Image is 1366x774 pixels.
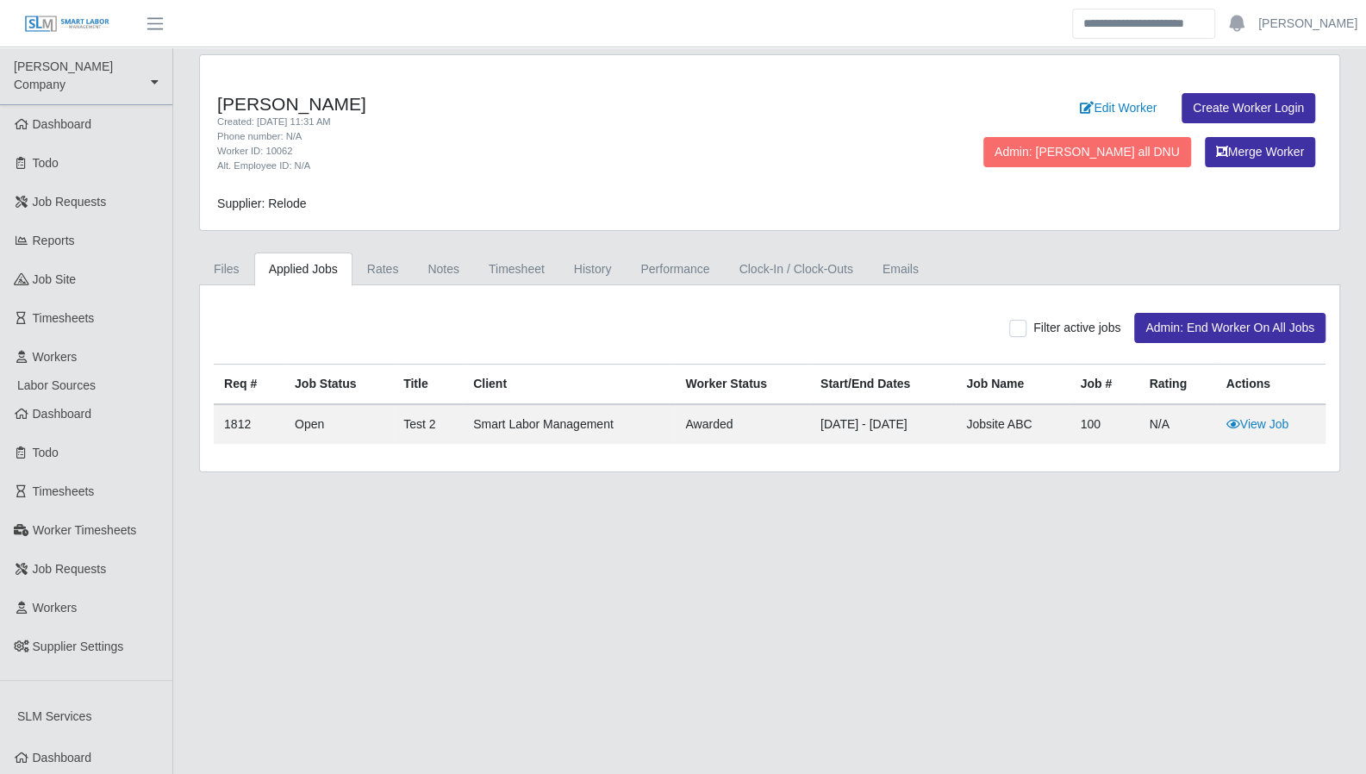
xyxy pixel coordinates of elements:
a: Files [199,253,254,286]
a: Create Worker Login [1182,93,1315,123]
span: Dashboard [33,751,92,765]
a: [PERSON_NAME] [1258,15,1357,33]
div: Worker ID: 10062 [217,144,851,159]
span: Reports [33,234,75,247]
a: Clock-In / Clock-Outs [724,253,867,286]
th: Job Status [284,365,393,405]
span: Worker Timesheets [33,523,136,537]
td: awarded [675,404,810,444]
th: Actions [1216,365,1326,405]
td: [DATE] - [DATE] [810,404,956,444]
a: History [559,253,627,286]
td: Jobsite ABC [956,404,1070,444]
a: Performance [626,253,724,286]
td: 100 [1070,404,1138,444]
div: Phone number: N/A [217,129,851,144]
span: Workers [33,350,78,364]
button: Merge Worker [1205,137,1315,167]
a: View Job [1226,417,1289,431]
a: Applied Jobs [254,253,352,286]
td: 1812 [214,404,284,444]
th: Job # [1070,365,1138,405]
span: Dashboard [33,407,92,421]
button: Admin: End Worker On All Jobs [1134,313,1325,343]
a: Timesheet [474,253,559,286]
th: Job Name [956,365,1070,405]
span: Filter active jobs [1033,321,1120,334]
th: Title [393,365,463,405]
div: Alt. Employee ID: N/A [217,159,851,173]
input: Search [1072,9,1215,39]
th: Req # [214,365,284,405]
th: Worker Status [675,365,810,405]
span: Labor Sources [17,378,96,392]
span: Todo [33,446,59,459]
a: Rates [352,253,414,286]
div: Created: [DATE] 11:31 AM [217,115,851,129]
span: job site [33,272,77,286]
th: Rating [1138,365,1215,405]
img: SLM Logo [24,15,110,34]
span: SLM Services [17,709,91,723]
a: Emails [868,253,933,286]
h4: [PERSON_NAME] [217,93,851,115]
span: Supplier Settings [33,640,124,653]
span: Workers [33,601,78,615]
button: Admin: [PERSON_NAME] all DNU [983,137,1191,167]
span: Timesheets [33,311,95,325]
span: Dashboard [33,117,92,131]
span: Job Requests [33,562,107,576]
a: Edit Worker [1069,93,1168,123]
th: Start/End Dates [810,365,956,405]
td: Smart Labor Management [463,404,675,444]
th: Client [463,365,675,405]
span: Supplier: Relode [217,197,307,210]
td: Test 2 [393,404,463,444]
td: N/A [1138,404,1215,444]
span: Timesheets [33,484,95,498]
span: Todo [33,156,59,170]
td: Open [284,404,393,444]
a: Notes [413,253,474,286]
span: Job Requests [33,195,107,209]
